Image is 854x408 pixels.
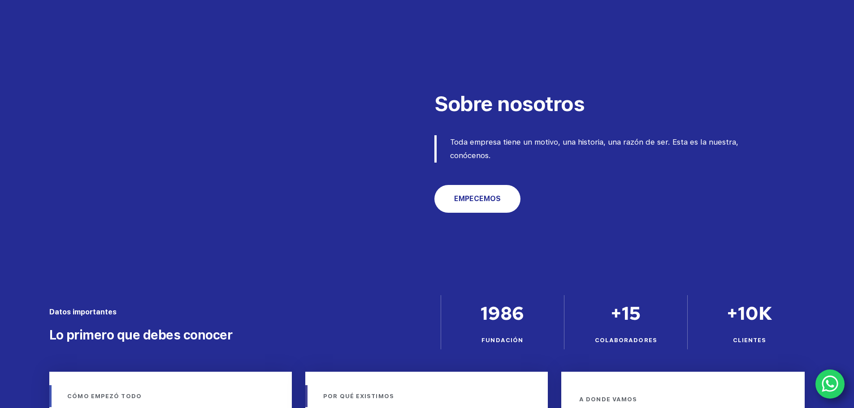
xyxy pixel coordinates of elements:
a: EMPECEMOS [434,185,520,213]
span: A DONDE VAMOS [579,396,637,403]
span: COLABORADORES [595,337,657,344]
span: Datos importantes [49,308,117,316]
a: WhatsApp [815,369,845,399]
span: Lo primero que debes conocer [49,327,232,343]
span: CLIENTES [733,337,767,344]
span: CÓMO EMPEZÓ TODO [67,393,142,399]
span: +10K [727,301,772,326]
span: Toda empresa tiene un motivo, una historia, una razón de ser. Esta es la nuestra, conócenos. [450,137,741,160]
span: +15 [611,301,641,326]
span: FUNDACIÓN [481,337,523,344]
span: Sobre nosotros [434,91,584,116]
span: POR QUÉ EXISTIMOS [323,393,394,399]
span: 1986 [481,301,524,326]
span: EMPECEMOS [454,193,501,204]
